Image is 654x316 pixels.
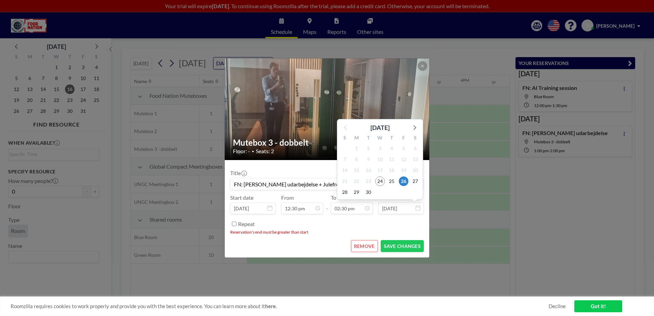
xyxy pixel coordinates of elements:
label: To [331,194,336,201]
span: Saturday, September 13, 2025 [410,155,420,164]
span: Friday, September 26, 2025 [399,176,408,186]
span: Thursday, September 18, 2025 [387,166,396,175]
span: Friday, September 19, 2025 [399,166,408,175]
span: Wednesday, September 3, 2025 [375,144,385,153]
span: Saturday, September 6, 2025 [410,144,420,153]
span: Tuesday, September 16, 2025 [364,166,373,175]
label: Repeat [238,221,255,227]
span: Tuesday, September 2, 2025 [364,144,373,153]
div: T [363,134,374,143]
div: [DATE] [370,123,390,132]
div: M [351,134,362,143]
span: Friday, September 12, 2025 [399,155,408,164]
span: Tuesday, September 23, 2025 [364,176,373,186]
div: W [374,134,386,143]
span: Wednesday, September 24, 2025 [375,176,385,186]
span: Wednesday, September 10, 2025 [375,155,385,164]
span: - [326,197,328,212]
button: REMOVE [351,240,378,252]
div: S [409,134,421,143]
span: Floor: - [233,148,250,155]
span: Seats: 2 [256,148,274,155]
button: SAVE CHANGES [381,240,424,252]
div: F [397,134,409,143]
label: From [281,194,294,201]
h2: Mutebox 3 - dobbelt [233,137,422,148]
span: Saturday, September 20, 2025 [410,166,420,175]
span: Wednesday, September 17, 2025 [375,166,385,175]
div: T [386,134,397,143]
a: Decline [549,303,566,310]
span: Thursday, September 4, 2025 [387,144,396,153]
li: Reservation's end must be greater than start [230,229,424,235]
span: Sunday, September 14, 2025 [340,166,350,175]
span: • [252,149,254,154]
span: Thursday, September 11, 2025 [387,155,396,164]
label: Start date [230,194,253,201]
span: Tuesday, September 9, 2025 [364,155,373,164]
span: Tuesday, September 30, 2025 [364,187,373,197]
span: Sunday, September 21, 2025 [340,176,350,186]
span: Sunday, September 7, 2025 [340,155,350,164]
div: S [339,134,351,143]
span: Monday, September 8, 2025 [352,155,361,164]
span: Roomzilla requires cookies to work properly and provide you with the best experience. You can lea... [11,303,549,310]
span: Monday, September 29, 2025 [352,187,361,197]
span: Monday, September 22, 2025 [352,176,361,186]
span: Thursday, September 25, 2025 [387,176,396,186]
span: Saturday, September 27, 2025 [410,176,420,186]
span: Friday, September 5, 2025 [399,144,408,153]
label: Title [230,170,246,176]
span: Sunday, September 28, 2025 [340,187,350,197]
span: Monday, September 15, 2025 [352,166,361,175]
a: Got it! [574,300,622,312]
span: Monday, September 1, 2025 [352,144,361,153]
input: (No title) [231,178,423,190]
a: here. [265,303,277,309]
